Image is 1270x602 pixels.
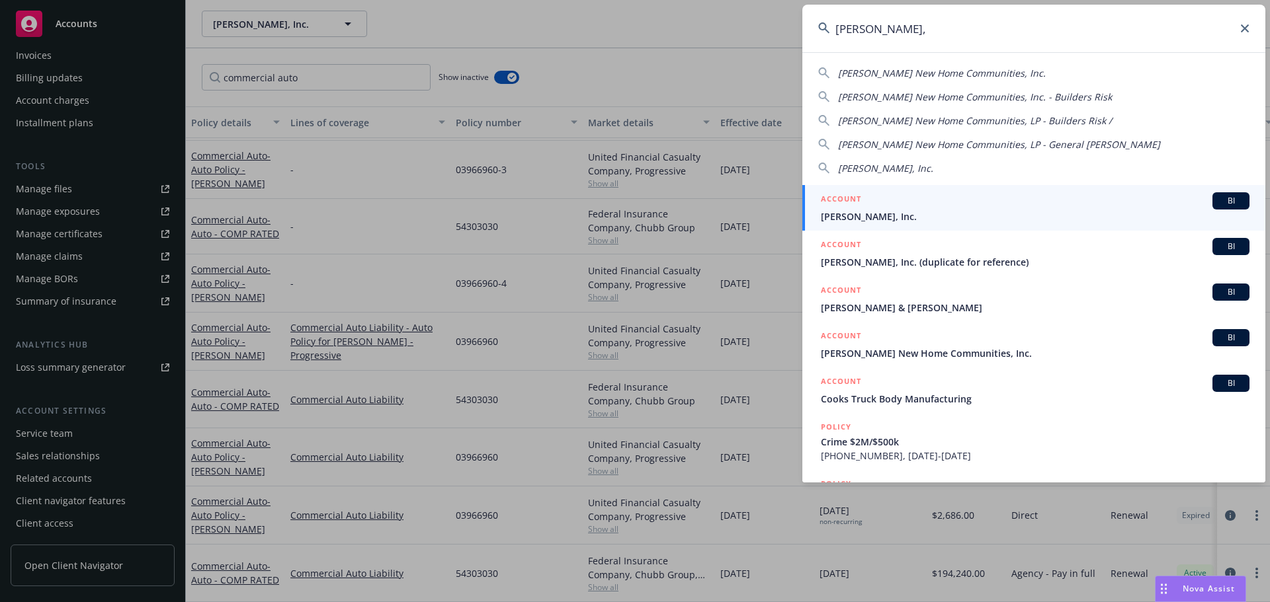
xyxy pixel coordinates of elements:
[821,192,861,208] h5: ACCOUNT
[821,449,1249,463] span: [PHONE_NUMBER], [DATE]-[DATE]
[838,91,1112,103] span: [PERSON_NAME] New Home Communities, Inc. - Builders Risk
[821,392,1249,406] span: Cooks Truck Body Manufacturing
[821,477,851,490] h5: POLICY
[802,185,1265,231] a: ACCOUNTBI[PERSON_NAME], Inc.
[821,283,861,299] h5: ACCOUNT
[802,413,1265,470] a: POLICYCrime $2M/$500k[PHONE_NUMBER], [DATE]-[DATE]
[802,367,1265,413] a: ACCOUNTBICooks Truck Body Manufacturing
[1218,332,1244,344] span: BI
[821,375,861,391] h5: ACCOUNT
[821,238,861,254] h5: ACCOUNT
[1218,195,1244,207] span: BI
[802,470,1265,527] a: POLICY
[802,231,1265,276] a: ACCOUNTBI[PERSON_NAME], Inc. (duplicate for reference)
[802,322,1265,367] a: ACCOUNTBI[PERSON_NAME] New Home Communities, Inc.
[821,255,1249,269] span: [PERSON_NAME], Inc. (duplicate for reference)
[821,209,1249,223] span: [PERSON_NAME], Inc.
[1218,241,1244,252] span: BI
[821,420,851,433] h5: POLICY
[1218,286,1244,298] span: BI
[821,435,1249,449] span: Crime $2M/$500k
[802,276,1265,322] a: ACCOUNTBI[PERSON_NAME] & [PERSON_NAME]
[1156,576,1172,601] div: Drag to move
[1155,576,1246,602] button: Nova Assist
[838,162,933,174] span: [PERSON_NAME], Inc.
[838,114,1112,127] span: [PERSON_NAME] New Home Communities, LP - Builders Risk /
[1218,377,1244,389] span: BI
[838,67,1046,79] span: [PERSON_NAME] New Home Communities, Inc.
[802,5,1265,52] input: Search...
[1183,583,1235,594] span: Nova Assist
[838,138,1160,151] span: [PERSON_NAME] New Home Communities, LP - General [PERSON_NAME]
[821,301,1249,315] span: [PERSON_NAME] & [PERSON_NAME]
[821,346,1249,360] span: [PERSON_NAME] New Home Communities, Inc.
[821,329,861,345] h5: ACCOUNT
